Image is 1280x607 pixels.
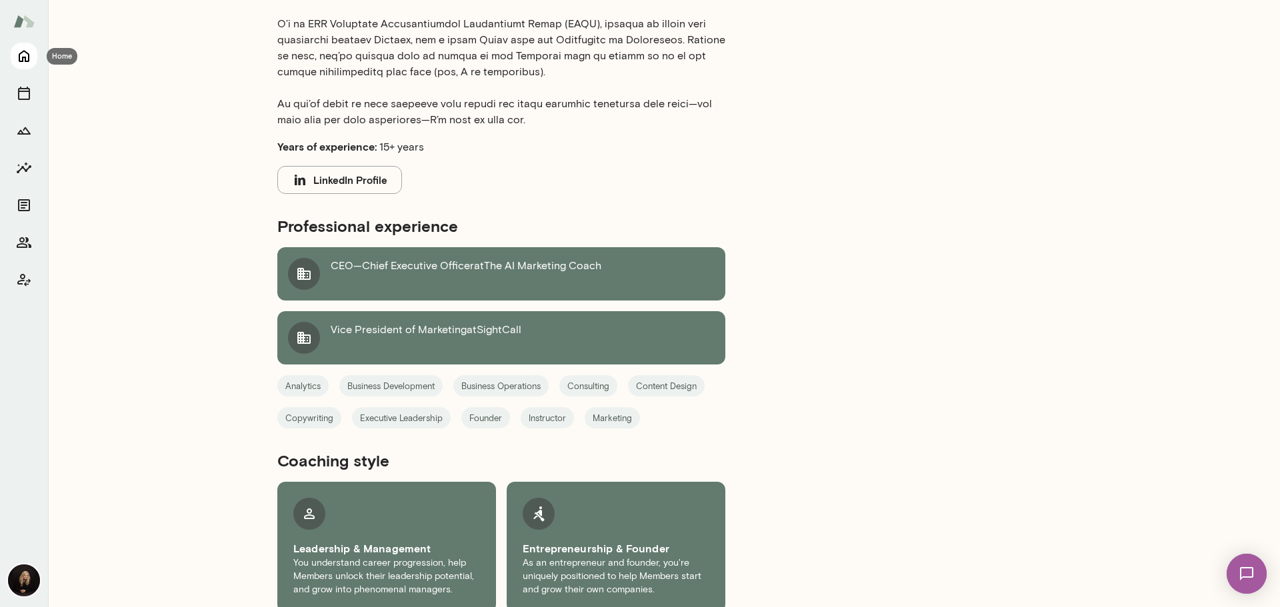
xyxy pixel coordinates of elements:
span: Instructor [521,412,574,425]
h5: Coaching style [277,450,725,471]
span: Content Design [628,380,705,393]
p: Vice President of Marketing at SightCall [331,322,521,354]
button: Sessions [11,80,37,107]
div: Home [47,48,77,65]
h5: Professional experience [277,215,725,237]
span: Analytics [277,380,329,393]
b: Years of experience: [277,140,377,153]
img: Carmela Fortin [8,564,40,596]
span: Founder [461,412,510,425]
h6: Entrepreneurship & Founder [523,540,709,556]
span: Consulting [559,380,617,393]
button: Home [11,43,37,69]
button: Insights [11,155,37,181]
span: Executive Leadership [352,412,451,425]
p: You understand career progression, help Members unlock their leadership potential, and grow into ... [293,556,480,596]
p: CEO—Chief Executive Officer at The AI Marketing Coach [331,258,601,290]
span: Business Operations [453,380,549,393]
button: Growth Plan [11,117,37,144]
span: Marketing [585,412,640,425]
button: Members [11,229,37,256]
img: Mento [13,9,35,34]
button: LinkedIn Profile [277,166,402,194]
p: As an entrepreneur and founder, you're uniquely positioned to help Members start and grow their o... [523,556,709,596]
span: Business Development [339,380,443,393]
button: Documents [11,192,37,219]
button: Client app [11,267,37,293]
p: 15+ years [277,139,725,155]
span: Copywriting [277,412,341,425]
h6: Leadership & Management [293,540,480,556]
